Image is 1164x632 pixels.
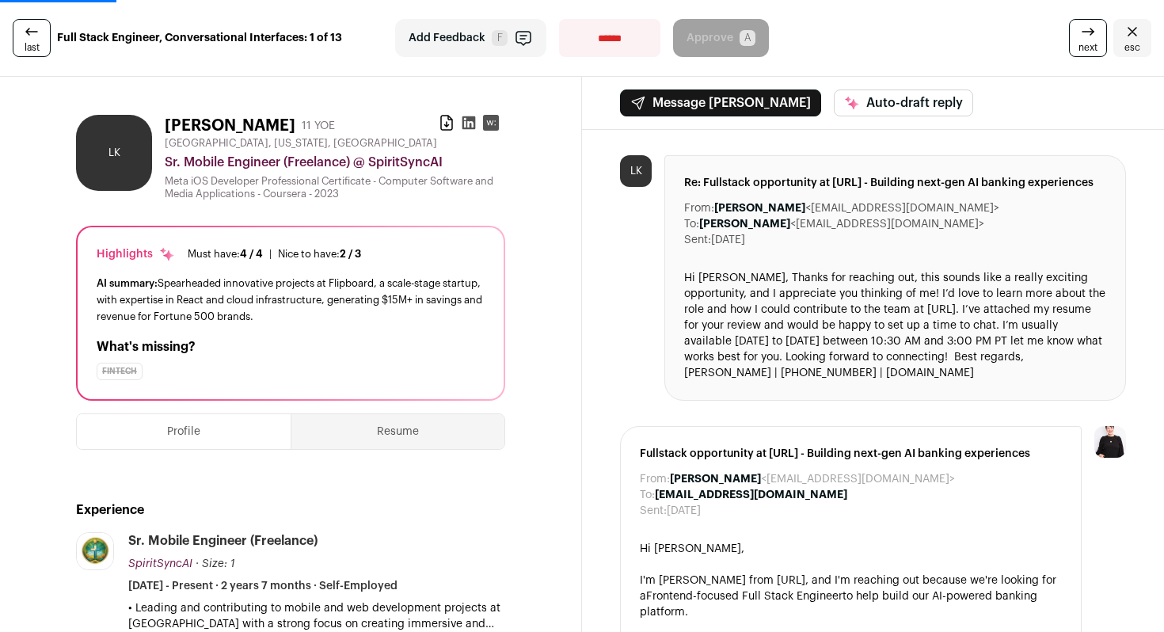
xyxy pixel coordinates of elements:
div: Hi [PERSON_NAME], [640,541,1062,557]
span: F [492,30,508,46]
dd: <[EMAIL_ADDRESS][DOMAIN_NAME]> [714,200,999,216]
div: Spearheaded innovative projects at Flipboard, a scale-stage startup, with expertise in React and ... [97,275,485,325]
button: Message [PERSON_NAME] [620,89,821,116]
span: next [1078,41,1097,54]
div: Meta iOS Developer Professional Certificate - Computer Software and Media Applications - Coursera... [165,175,505,200]
img: 9240684-medium_jpg [1094,426,1126,458]
span: [DATE] - Present · 2 years 7 months · Self-Employed [128,578,398,594]
div: Must have: [188,248,263,261]
div: Fintech [97,363,143,380]
div: Sr. Mobile Engineer (Freelance) @ SpiritSyncAI [165,153,505,172]
span: last [25,41,40,54]
p: • Leading and contributing to mobile and web development projects at [GEOGRAPHIC_DATA] with a str... [128,600,505,632]
dt: To: [684,216,699,232]
a: Close [1113,19,1151,57]
span: Fullstack opportunity at [URL] - Building next-gen AI banking experiences [640,446,1062,462]
button: Auto-draft reply [834,89,973,116]
div: LK [76,115,152,191]
strong: Full Stack Engineer, Conversational Interfaces: 1 of 13 [57,30,342,46]
span: [GEOGRAPHIC_DATA], [US_STATE], [GEOGRAPHIC_DATA] [165,137,437,150]
h2: What's missing? [97,337,485,356]
span: Re: Fullstack opportunity at [URL] - Building next-gen AI banking experiences [684,175,1106,191]
div: 11 YOE [302,118,335,134]
dt: Sent: [640,503,667,519]
dt: Sent: [684,232,711,248]
div: Highlights [97,246,175,262]
div: LK [620,155,652,187]
b: [PERSON_NAME] [699,219,790,230]
b: [EMAIL_ADDRESS][DOMAIN_NAME] [655,489,847,501]
h2: Experience [76,501,505,520]
div: Hi [PERSON_NAME], Thanks for reaching out, this sounds like a really exciting opportunity, and I ... [684,270,1106,381]
span: 4 / 4 [240,249,263,259]
div: Sr. Mobile Engineer (Freelance) [128,532,318,550]
button: Profile [77,414,291,449]
dd: [DATE] [667,503,701,519]
dt: From: [684,200,714,216]
div: I'm [PERSON_NAME] from [URL], and I'm reaching out because we're looking for a to help build our ... [640,573,1062,620]
button: Resume [291,414,504,449]
dd: <[EMAIL_ADDRESS][DOMAIN_NAME]> [699,216,984,232]
span: Add Feedback [409,30,485,46]
span: · Size: 1 [196,558,235,569]
a: last [13,19,51,57]
span: 2 / 3 [340,249,361,259]
img: eec9679f4f05e083d04b08b858a6a5f5618cc5e781324e1f2894ac14764ecad9.jpg [77,533,113,569]
span: esc [1124,41,1140,54]
div: Nice to have: [278,248,361,261]
span: SpiritSyncAI [128,558,192,569]
button: Add Feedback F [395,19,546,57]
dt: From: [640,471,670,487]
h1: [PERSON_NAME] [165,115,295,137]
ul: | [188,248,361,261]
dd: <[EMAIL_ADDRESS][DOMAIN_NAME]> [670,471,955,487]
dd: [DATE] [711,232,745,248]
dt: To: [640,487,655,503]
b: [PERSON_NAME] [714,203,805,214]
a: Frontend-focused Full Stack Engineer [646,591,843,602]
a: next [1069,19,1107,57]
span: AI summary: [97,278,158,288]
b: [PERSON_NAME] [670,474,761,485]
